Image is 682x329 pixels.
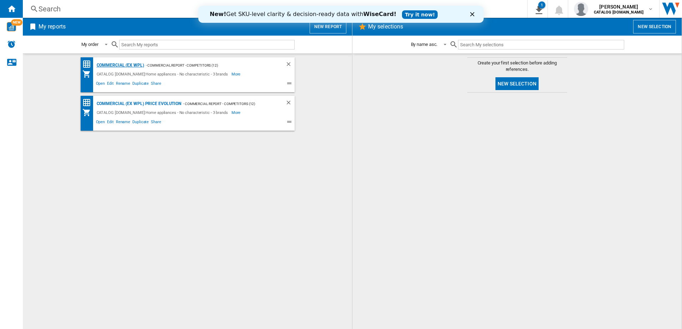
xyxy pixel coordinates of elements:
span: Edit [106,80,115,89]
div: My Assortment [82,70,95,78]
div: CATALOG [DOMAIN_NAME]:Home appliances - No characteristic - 3 brands [95,108,231,117]
input: Search My reports [119,40,295,49]
div: - Commercial Report - Competitors (12) [181,99,271,108]
span: More [231,108,242,117]
div: - Commercial Report - Competitors (12) [144,61,271,70]
span: Duplicate [131,119,150,127]
div: My order [81,42,98,47]
div: Close [272,6,279,11]
div: Price Matrix [82,98,95,107]
img: wise-card.svg [7,22,16,31]
span: Share [150,119,162,127]
span: Open [95,119,106,127]
div: Search [39,4,509,14]
div: Delete [285,99,295,108]
span: Duplicate [131,80,150,89]
div: Commercial (ex WPL) Price Evolution [95,99,182,108]
div: Delete [285,61,295,70]
div: By name asc. [411,42,438,47]
button: New report [310,20,346,33]
b: CATALOG [DOMAIN_NAME] [594,10,643,15]
button: New selection [495,77,539,90]
span: Open [95,80,106,89]
span: NEW [11,19,22,26]
div: My Assortment [82,108,95,117]
span: More [231,70,242,78]
span: Edit [106,119,115,127]
iframe: Intercom live chat banner [198,6,484,23]
h2: My reports [37,20,67,33]
span: Create your first selection before adding references. [467,60,567,73]
span: Rename [115,80,131,89]
img: profile.jpg [574,2,588,16]
img: alerts-logo.svg [7,40,16,48]
span: Rename [115,119,131,127]
span: Share [150,80,162,89]
input: Search My selections [458,40,624,49]
div: Commercial (ex WPL) [95,61,144,70]
button: New selection [633,20,676,33]
div: 1 [538,1,545,9]
h2: My selections [367,20,404,33]
span: [PERSON_NAME] [594,3,643,10]
div: CATALOG [DOMAIN_NAME]:Home appliances - No characteristic - 3 brands [95,70,231,78]
div: Price Matrix [82,60,95,69]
